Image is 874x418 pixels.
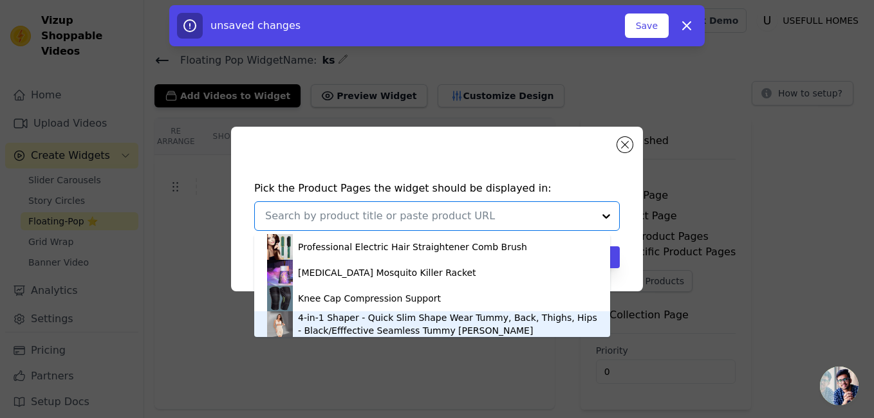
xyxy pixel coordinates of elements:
[254,181,620,196] h4: Pick the Product Pages the widget should be displayed in:
[267,286,293,311] img: product thumbnail
[298,311,597,337] div: 4-in-1 Shaper - Quick Slim Shape Wear Tummy, Back, Thighs, Hips - Black/Efffective Seamless Tummy...
[267,260,293,286] img: product thumbnail
[298,266,476,279] div: [MEDICAL_DATA] Mosquito Killer Racket
[267,311,293,337] img: product thumbnail
[265,208,593,224] input: Search by product title or paste product URL
[820,367,859,405] a: Open chat
[267,234,293,260] img: product thumbnail
[210,19,301,32] span: unsaved changes
[298,292,441,305] div: Knee Cap Compression Support
[625,14,669,38] button: Save
[617,137,633,152] button: Close modal
[298,241,527,253] div: Professional Electric Hair Straightener Comb Brush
